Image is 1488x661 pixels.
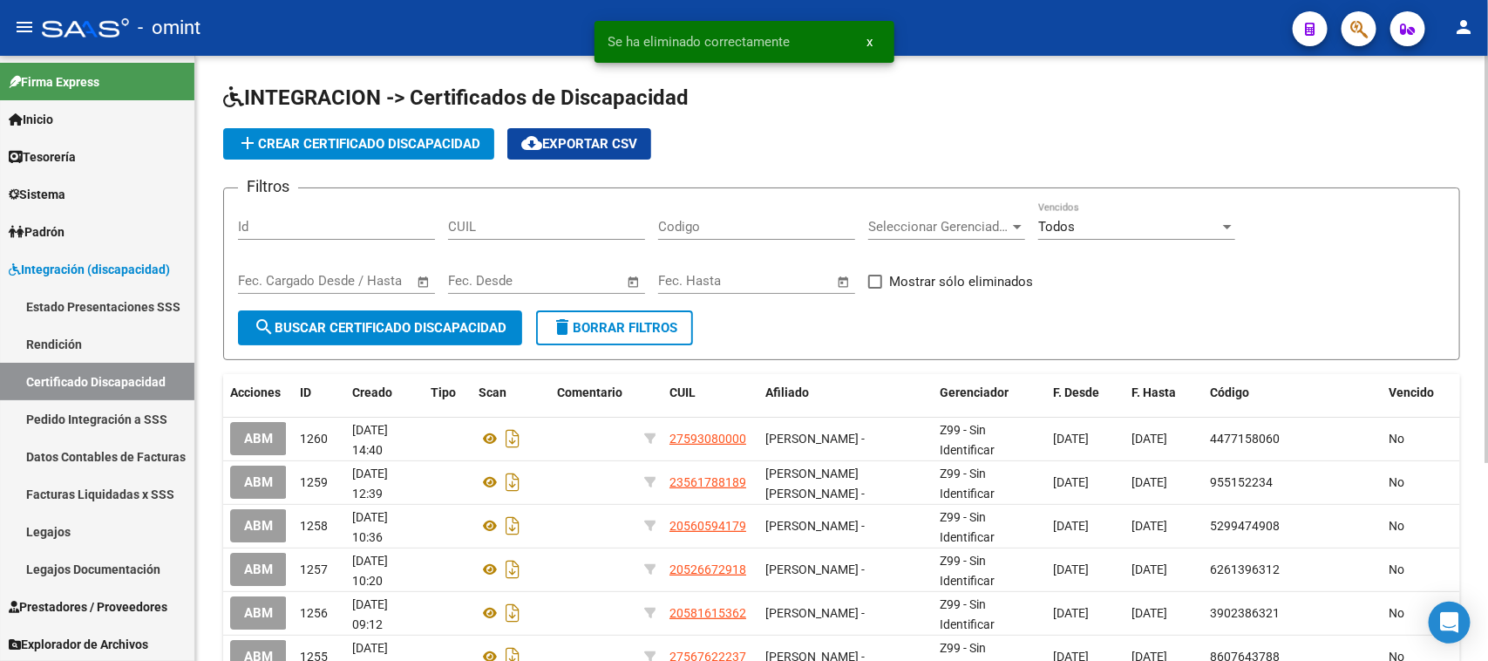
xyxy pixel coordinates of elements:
[765,562,865,576] span: [PERSON_NAME] -
[352,597,388,631] span: [DATE] 09:12
[1131,562,1167,576] span: [DATE]
[940,597,995,631] span: Z99 - Sin Identificar
[448,273,519,289] input: Fecha inicio
[501,555,524,583] i: Descargar documento
[608,33,791,51] span: Se ha eliminado correctamente
[1131,475,1167,489] span: [DATE]
[223,374,293,412] datatable-header-cell: Acciones
[501,599,524,627] i: Descargar documento
[552,317,573,337] mat-icon: delete
[300,432,328,446] span: 1260
[293,374,345,412] datatable-header-cell: ID
[9,635,148,654] span: Explorador de Archivos
[744,273,829,289] input: Fecha fin
[300,519,328,533] span: 1258
[940,554,995,588] span: Z99 - Sin Identificar
[765,432,865,446] span: [PERSON_NAME] -
[230,509,287,542] button: ABM
[501,425,524,453] i: Descargar documento
[230,422,287,454] button: ABM
[345,374,424,412] datatable-header-cell: Creado
[552,320,677,336] span: Borrar Filtros
[1131,385,1176,399] span: F. Hasta
[1210,475,1273,489] span: 955152234
[765,467,865,501] span: [PERSON_NAME] [PERSON_NAME] -
[867,34,873,50] span: x
[834,272,854,292] button: Open calendar
[352,554,388,588] span: [DATE] 10:20
[1389,475,1404,489] span: No
[669,432,746,446] span: 27593080000
[138,9,200,47] span: - omint
[624,272,644,292] button: Open calendar
[669,385,696,399] span: CUIL
[1053,385,1099,399] span: F. Desde
[536,310,693,345] button: Borrar Filtros
[1131,432,1167,446] span: [DATE]
[431,385,456,399] span: Tipo
[765,385,809,399] span: Afiliado
[244,519,273,535] span: ABM
[940,467,995,501] span: Z99 - Sin Identificar
[550,374,637,412] datatable-header-cell: Comentario
[300,562,328,576] span: 1257
[14,17,35,37] mat-icon: menu
[669,519,746,533] span: 20560594179
[300,385,311,399] span: ID
[1053,475,1089,489] span: [DATE]
[669,475,746,489] span: 23561788189
[501,512,524,540] i: Descargar documento
[1389,519,1404,533] span: No
[940,385,1009,399] span: Gerenciador
[237,136,480,152] span: Crear Certificado Discapacidad
[254,317,275,337] mat-icon: search
[9,597,167,617] span: Prestadores / Proveedores
[1210,432,1280,446] span: 4477158060
[244,432,273,447] span: ABM
[669,606,746,620] span: 20581615362
[230,466,287,498] button: ABM
[9,110,53,129] span: Inicio
[244,562,273,578] span: ABM
[424,374,472,412] datatable-header-cell: Tipo
[1389,606,1404,620] span: No
[1389,432,1404,446] span: No
[324,273,409,289] input: Fecha fin
[1453,17,1474,37] mat-icon: person
[352,385,392,399] span: Creado
[1124,374,1203,412] datatable-header-cell: F. Hasta
[557,385,622,399] span: Comentario
[1210,519,1280,533] span: 5299474908
[300,475,328,489] span: 1259
[940,423,995,457] span: Z99 - Sin Identificar
[853,26,887,58] button: x
[1131,606,1167,620] span: [DATE]
[9,222,65,242] span: Padrón
[1389,562,1404,576] span: No
[300,606,328,620] span: 1256
[658,273,729,289] input: Fecha inicio
[868,219,1009,235] span: Seleccionar Gerenciador
[765,519,865,533] span: [PERSON_NAME] -
[765,606,865,620] span: [PERSON_NAME] -
[501,468,524,496] i: Descargar documento
[1210,385,1249,399] span: Código
[230,596,287,629] button: ABM
[237,133,258,153] mat-icon: add
[238,174,298,199] h3: Filtros
[758,374,933,412] datatable-header-cell: Afiliado
[1046,374,1124,412] datatable-header-cell: F. Desde
[1429,602,1471,644] div: Open Intercom Messenger
[9,72,99,92] span: Firma Express
[9,260,170,279] span: Integración (discapacidad)
[230,385,281,399] span: Acciones
[9,185,65,204] span: Sistema
[1053,562,1089,576] span: [DATE]
[254,320,506,336] span: Buscar Certificado Discapacidad
[1053,432,1089,446] span: [DATE]
[223,128,494,160] button: Crear Certificado Discapacidad
[238,310,522,345] button: Buscar Certificado Discapacidad
[940,510,995,544] span: Z99 - Sin Identificar
[1038,219,1075,235] span: Todos
[662,374,758,412] datatable-header-cell: CUIL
